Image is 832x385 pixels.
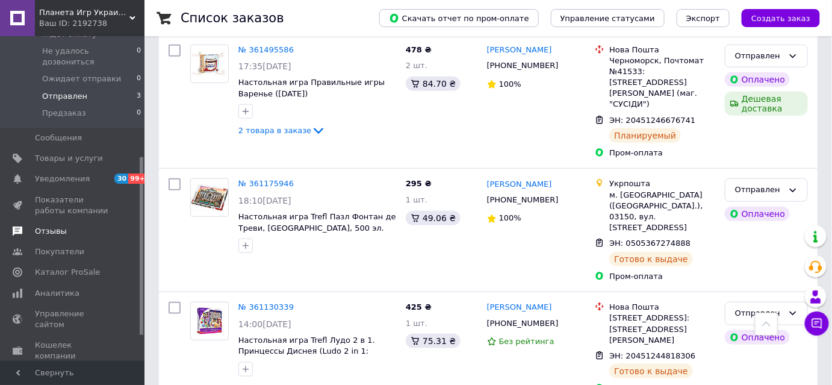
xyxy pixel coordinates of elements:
[35,288,79,299] span: Аналитика
[35,308,111,330] span: Управление сайтом
[609,190,715,234] div: м. [GEOGRAPHIC_DATA] ([GEOGRAPHIC_DATA].), 03150, вул. [STREET_ADDRESS]
[39,7,129,18] span: Планета Игр Украина 💙💛
[609,271,715,282] div: Пром-оплата
[406,334,461,348] div: 75.31 ₴
[406,179,432,188] span: 295 ₴
[191,184,228,211] img: Фото товару
[609,239,691,248] span: ЭН: 0505367274888
[735,184,783,196] div: Отправлен
[238,45,294,54] a: № 361495586
[238,319,291,329] span: 14:00[DATE]
[499,80,521,89] span: 100%
[35,195,111,216] span: Показатели работы компании
[406,195,427,204] span: 1 шт.
[181,11,284,25] h1: Список заказов
[485,192,561,208] div: [PHONE_NUMBER]
[35,133,82,143] span: Сообщения
[39,18,144,29] div: Ваш ID: 2192738
[35,226,67,237] span: Отзывы
[128,174,148,184] span: 99+
[42,91,87,102] span: Отправлен
[677,9,730,27] button: Экспорт
[730,13,820,22] a: Создать заказ
[551,9,665,27] button: Управление статусами
[609,302,715,313] div: Нова Пошта
[42,74,121,84] span: Ожидает отправки
[137,91,141,102] span: 3
[725,207,790,221] div: Оплачено
[686,14,720,23] span: Экспорт
[406,211,461,225] div: 49.06 ₴
[35,267,100,278] span: Каталог ProSale
[406,61,427,70] span: 2 шт.
[238,336,375,367] a: Настольная игра Trefl Лудо 2 в 1. Принцессы Диснея (Ludo 2 in 1: Disney. Princess) (02418)
[487,302,552,313] a: [PERSON_NAME]
[609,128,681,143] div: Планируемый
[137,108,141,119] span: 0
[485,58,561,74] div: [PHONE_NUMBER]
[609,351,695,360] span: ЭН: 20451244818306
[751,14,810,23] span: Создать заказ
[609,178,715,189] div: Укрпошта
[609,116,695,125] span: ЭН: 20451246676741
[499,213,521,222] span: 100%
[609,313,715,346] div: [STREET_ADDRESS]: [STREET_ADDRESS][PERSON_NAME]
[42,46,137,67] span: Не удалось дозвониться
[238,126,326,135] a: 2 товара в заказе
[609,252,692,266] div: Готово к выдаче
[742,9,820,27] button: Создать заказ
[406,45,432,54] span: 478 ₴
[379,9,539,27] button: Скачать отчет по пром-оплате
[238,302,294,311] a: № 361130339
[406,319,427,328] span: 1 шт.
[735,307,783,320] div: Отправлен
[406,302,432,311] span: 425 ₴
[725,72,790,87] div: Оплачено
[487,179,552,190] a: [PERSON_NAME]
[238,179,294,188] a: № 361175946
[499,337,554,346] span: Без рейтинга
[609,364,692,378] div: Готово к выдаче
[487,45,552,56] a: [PERSON_NAME]
[114,174,128,184] span: 30
[485,316,561,331] div: [PHONE_NUMBER]
[238,61,291,71] span: 17:35[DATE]
[805,311,829,336] button: Чат с покупателем
[191,51,228,76] img: Фото товару
[35,246,84,257] span: Покупатели
[725,92,808,116] div: Дешевая доставка
[190,302,229,340] a: Фото товару
[609,148,715,158] div: Пром-оплата
[190,45,229,83] a: Фото товару
[406,77,461,91] div: 84.70 ₴
[137,46,141,67] span: 0
[238,78,385,98] a: Настольная игра Правильные игры Варенье ([DATE])
[35,153,103,164] span: Товары и услуги
[137,74,141,84] span: 0
[238,212,396,243] a: Настольная игра Trefl Пазл Фонтан де Треви, [GEOGRAPHIC_DATA], 500 эл. (37292)
[725,330,790,345] div: Оплачено
[238,126,311,135] span: 2 товара в заказе
[735,50,783,63] div: Отправлен
[609,55,715,110] div: Черноморск, Почтомат №41533: [STREET_ADDRESS][PERSON_NAME] (маг. "СУСІДИ")
[238,196,291,205] span: 18:10[DATE]
[191,308,228,334] img: Фото товару
[609,45,715,55] div: Нова Пошта
[35,340,111,362] span: Кошелек компании
[35,174,90,184] span: Уведомления
[560,14,655,23] span: Управление статусами
[42,108,86,119] span: Предзаказ
[389,13,529,23] span: Скачать отчет по пром-оплате
[190,178,229,217] a: Фото товару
